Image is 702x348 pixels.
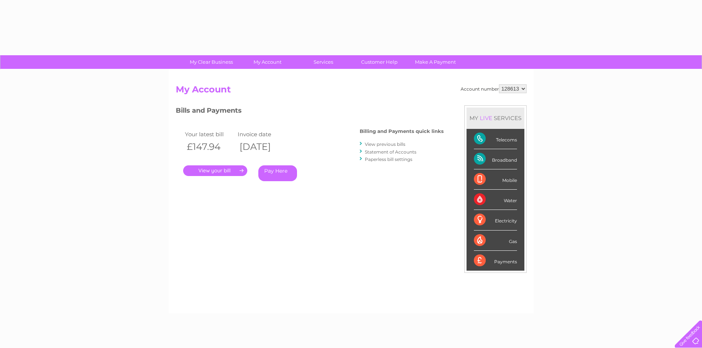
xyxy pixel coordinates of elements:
a: Customer Help [349,55,410,69]
a: Make A Payment [405,55,466,69]
a: . [183,165,247,176]
div: Water [474,190,517,210]
th: [DATE] [236,139,289,154]
div: Payments [474,251,517,271]
div: LIVE [478,115,494,122]
div: Account number [461,84,527,93]
h4: Billing and Payments quick links [360,129,444,134]
td: Invoice date [236,129,289,139]
a: View previous bills [365,141,405,147]
a: Paperless bill settings [365,157,412,162]
a: Services [293,55,354,69]
div: MY SERVICES [467,108,524,129]
div: Broadband [474,149,517,169]
td: Your latest bill [183,129,236,139]
a: My Account [237,55,298,69]
a: Pay Here [258,165,297,181]
a: Statement of Accounts [365,149,416,155]
a: My Clear Business [181,55,242,69]
th: £147.94 [183,139,236,154]
div: Telecoms [474,129,517,149]
h3: Bills and Payments [176,105,444,118]
h2: My Account [176,84,527,98]
div: Gas [474,231,517,251]
div: Electricity [474,210,517,230]
div: Mobile [474,169,517,190]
